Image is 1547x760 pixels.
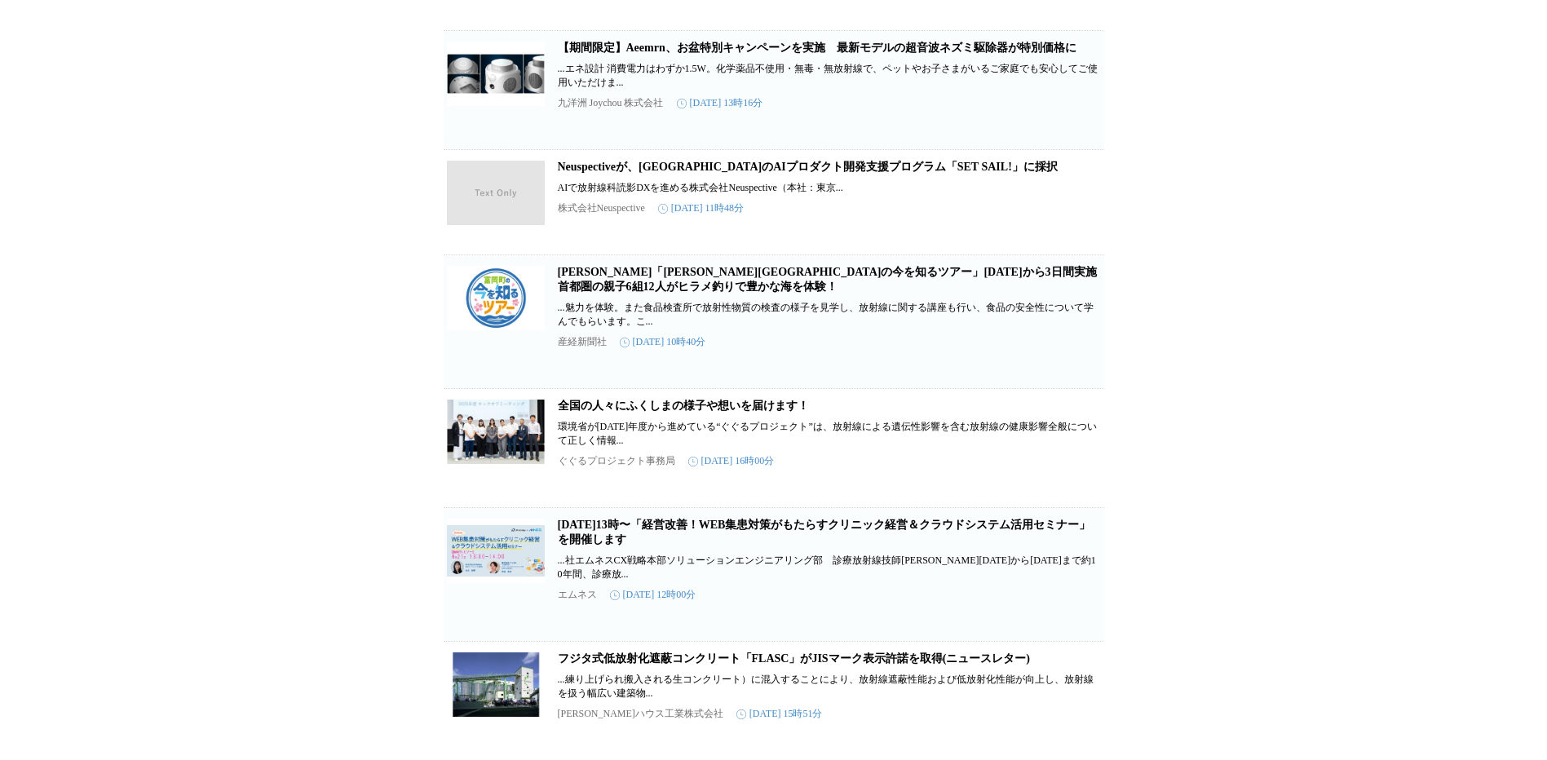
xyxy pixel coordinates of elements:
p: 環境省が[DATE]年度から進めている“ぐぐるプロジェクト”は、放射線による遺伝性影響を含む放射線の健康影響全般について正しく情報... [558,420,1101,448]
p: [PERSON_NAME]ハウス工業株式会社 [558,707,723,721]
p: 株式会社Neuspective [558,201,645,215]
time: [DATE] 13時16分 [677,96,763,110]
p: ぐぐるプロジェクト事務局 [558,454,675,468]
a: [PERSON_NAME]「[PERSON_NAME][GEOGRAPHIC_DATA]の今を知るツアー」[DATE]から3日間実施 首都圏の親子6組12人がヒラメ釣りで豊かな海を体験！ [558,266,1108,293]
p: 九洋洲 Joychou 株式会社 [558,96,664,110]
img: 福島「富岡町の今を知るツアー」8月16日から3日間実施 首都圏の親子6組12人がヒラメ釣りで豊かな海を体験！ [447,265,545,330]
time: [DATE] 10時40分 [620,335,706,349]
p: 産経新聞社 [558,335,607,349]
time: [DATE] 16時00分 [688,454,775,468]
p: ...魅力を体験。また食品検査所で放射性物質の検査の様子を見学し、放射線に関する講座も行い、食品の安全性について学んでもらいます。こ... [558,301,1101,329]
a: [DATE]13時〜「経営改善！WEB集患対策がもたらすクリニック経営＆クラウドシステム活用セミナー」を開催します [558,519,1091,546]
p: ...練り上げられ搬入される生コンクリート）に混入することにより、放射線遮蔽性能および低放射化性能が向上し、放射線を扱う幅広い建築物... [558,673,1101,700]
time: [DATE] 12時00分 [610,588,696,602]
p: AIで放射線科読影DXを進める株式会社Neuspective（本社：東京... [558,181,1101,195]
p: ...社エムネスCX戦略本部ソリューションエンジニアリング部 診療放射線技師[PERSON_NAME][DATE]から[DATE]まで約10年間、診療放... [558,554,1101,581]
img: フジタ式低放射化遮蔽コンクリート「FLASC」がJISマーク表示許諾を取得(ニュースレター) [447,652,545,717]
a: Neuspectiveが、[GEOGRAPHIC_DATA]のAIプロダクト開発支援プログラム「SET SAIL!」に採択 [558,161,1058,173]
a: フジタ式低放射化遮蔽コンクリート「FLASC」がJISマーク表示許諾を取得(ニュースレター) [558,652,1030,665]
a: 全国の人々にふくしまの様子や想いを届けます！ [558,400,809,412]
img: 全国の人々にふくしまの様子や想いを届けます！ [447,399,545,464]
time: [DATE] 11時48分 [658,201,744,215]
p: ...エネ設計 消費電力はわずか1.5W。化学薬品不使用・無毒・無放射線で、ペットやお子さまがいるご家庭でも安心してご使用いただけま... [558,62,1101,90]
p: エムネス [558,588,597,602]
time: [DATE] 15時51分 [736,707,823,721]
img: Neuspectiveが、神戸市のAIプロダクト開発支援プログラム「SET SAIL!」に採択 [447,160,545,225]
img: 8/21（木）13時〜「経営改善！WEB集患対策がもたらすクリニック経営＆クラウドシステム活用セミナー」を開催します [447,518,545,583]
img: 【期間限定】Aeemrn、お盆特別キャンペーンを実施 最新モデルの超音波ネズミ駆除器が特別価格に [447,41,545,106]
a: 【期間限定】Aeemrn、お盆特別キャンペーンを実施 最新モデルの超音波ネズミ駆除器が特別価格に [558,42,1076,54]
